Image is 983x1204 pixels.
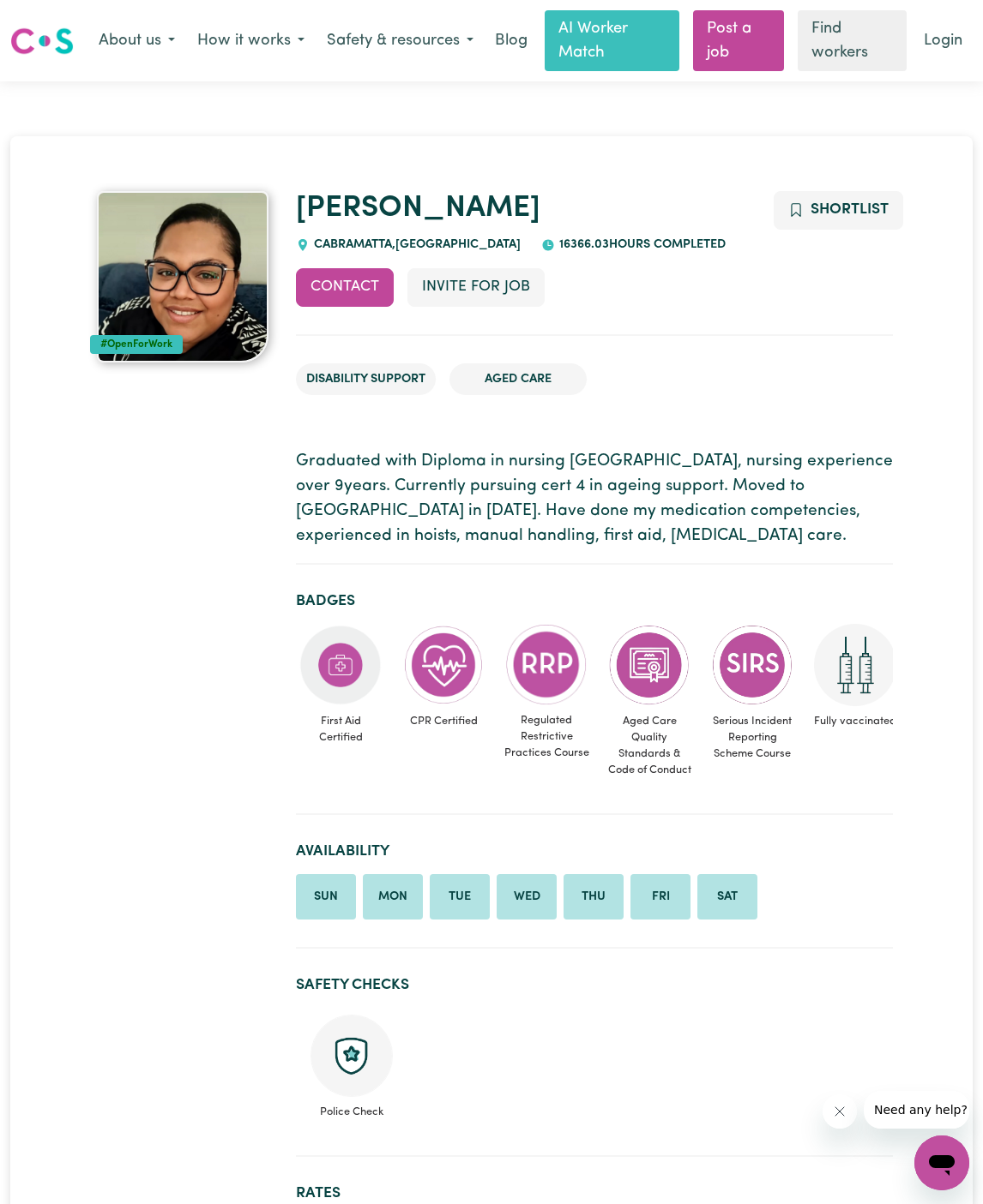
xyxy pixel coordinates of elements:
span: Shortlist [811,202,889,217]
iframe: Close message [823,1094,857,1129]
img: Police check [311,1015,393,1097]
button: Contact [296,268,394,306]
a: AI Worker Match [545,10,679,71]
img: CS Academy: Regulated Restrictive Practices course completed [505,624,588,705]
iframe: Message from company [864,1091,969,1129]
iframe: Button to launch messaging window [914,1135,969,1190]
a: Tupou's profile picture'#OpenForWork [90,191,275,362]
p: Graduated with Diploma in nursing [GEOGRAPHIC_DATA], nursing experience over 9years. Currently pu... [296,450,893,548]
button: Invite for Job [407,268,545,306]
li: Available on Wednesday [497,874,557,920]
span: CABRAMATTA , [GEOGRAPHIC_DATA] [310,238,521,251]
img: Careseekers logo [10,26,74,57]
img: Care and support worker has completed CPR Certification [402,624,485,706]
li: Available on Thursday [564,874,624,920]
span: 16366.03 hours completed [555,238,726,251]
span: Fully vaccinated [811,706,900,736]
span: First Aid Certified [296,706,385,752]
div: #OpenForWork [90,335,183,354]
li: Available on Monday [363,874,423,920]
li: Available on Friday [630,874,691,920]
li: Available on Saturday [697,874,757,920]
img: Tupou [97,191,268,362]
span: Police Check [310,1097,394,1120]
h2: Badges [296,592,893,610]
a: Login [914,22,973,60]
a: Careseekers logo [10,21,74,61]
a: Blog [485,22,538,60]
h2: Rates [296,1184,893,1202]
span: Serious Incident Reporting Scheme Course [708,706,797,770]
span: Regulated Restrictive Practices Course [502,705,591,769]
span: CPR Certified [399,706,488,736]
img: CS Academy: Serious Incident Reporting Scheme course completed [711,624,793,706]
img: Care and support worker has received 2 doses of COVID-19 vaccine [814,624,896,706]
button: How it works [186,23,316,59]
h2: Availability [296,842,893,860]
li: Available on Tuesday [430,874,490,920]
li: Disability Support [296,363,436,396]
img: Care and support worker has completed First Aid Certification [299,624,382,706]
a: Find workers [798,10,907,71]
button: Add to shortlist [774,191,903,229]
h2: Safety Checks [296,976,893,994]
span: Aged Care Quality Standards & Code of Conduct [605,706,694,786]
a: Post a job [693,10,784,71]
a: [PERSON_NAME] [296,194,540,224]
button: About us [87,23,186,59]
button: Safety & resources [316,23,485,59]
li: Aged Care [449,363,587,396]
li: Available on Sunday [296,874,356,920]
img: CS Academy: Aged Care Quality Standards & Code of Conduct course completed [608,624,691,706]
